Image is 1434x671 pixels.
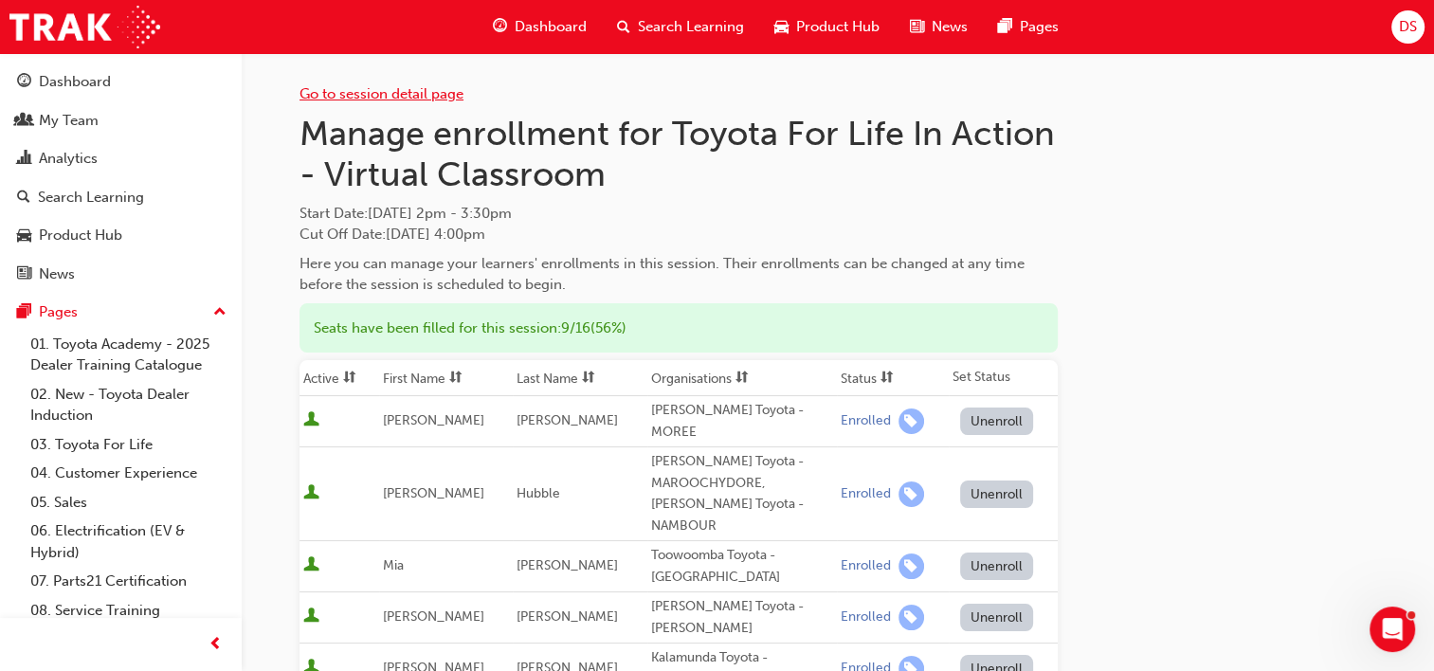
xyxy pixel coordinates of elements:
span: people-icon [17,113,31,130]
span: car-icon [774,15,789,39]
button: Unenroll [960,481,1034,508]
a: 03. Toyota For Life [23,430,234,460]
a: guage-iconDashboard [478,8,602,46]
a: 05. Sales [23,488,234,517]
div: [PERSON_NAME] Toyota - [PERSON_NAME] [651,596,833,639]
div: Enrolled [841,608,891,626]
span: sorting-icon [735,371,749,387]
th: Toggle SortBy [300,360,379,396]
h1: Manage enrollment for Toyota For Life In Action - Virtual Classroom [300,113,1058,195]
a: pages-iconPages [983,8,1074,46]
th: Toggle SortBy [513,360,647,396]
div: Analytics [39,148,98,170]
a: Go to session detail page [300,85,463,102]
a: Analytics [8,141,234,176]
a: 04. Customer Experience [23,459,234,488]
th: Toggle SortBy [647,360,837,396]
span: sorting-icon [582,371,595,387]
a: News [8,257,234,292]
th: Set Status [949,360,1058,396]
img: Trak [9,6,160,48]
div: Enrolled [841,557,891,575]
span: Cut Off Date : [DATE] 4:00pm [300,226,485,243]
div: Toowoomba Toyota - [GEOGRAPHIC_DATA] [651,545,833,588]
span: learningRecordVerb_ENROLL-icon [899,408,924,434]
span: search-icon [17,190,30,207]
button: DS [1391,10,1425,44]
span: [DATE] 2pm - 3:30pm [368,205,512,222]
span: search-icon [617,15,630,39]
span: guage-icon [17,74,31,91]
a: Search Learning [8,180,234,215]
span: Pages [1020,16,1059,38]
div: Here you can manage your learners' enrollments in this session. Their enrollments can be changed ... [300,253,1058,296]
span: User is active [303,411,319,430]
span: learningRecordVerb_ENROLL-icon [899,553,924,579]
a: 02. New - Toyota Dealer Induction [23,380,234,430]
span: pages-icon [17,304,31,321]
div: Dashboard [39,71,111,93]
span: pages-icon [998,15,1012,39]
span: prev-icon [209,633,223,657]
a: news-iconNews [895,8,983,46]
div: Enrolled [841,412,891,430]
span: User is active [303,484,319,503]
span: news-icon [910,15,924,39]
span: [PERSON_NAME] [383,412,484,428]
span: news-icon [17,266,31,283]
span: chart-icon [17,151,31,168]
button: Pages [8,295,234,330]
button: Unenroll [960,408,1034,435]
div: News [39,263,75,285]
iframe: Intercom live chat [1370,607,1415,652]
a: car-iconProduct Hub [759,8,895,46]
span: DS [1399,16,1417,38]
a: 07. Parts21 Certification [23,567,234,596]
span: [PERSON_NAME] [383,608,484,625]
th: Toggle SortBy [837,360,949,396]
span: sorting-icon [880,371,894,387]
span: User is active [303,556,319,575]
span: guage-icon [493,15,507,39]
div: [PERSON_NAME] Toyota - MOREE [651,400,833,443]
span: [PERSON_NAME] [383,485,484,501]
a: 06. Electrification (EV & Hybrid) [23,517,234,567]
span: Search Learning [638,16,744,38]
span: News [932,16,968,38]
button: Unenroll [960,604,1034,631]
span: [PERSON_NAME] [517,557,618,573]
span: Product Hub [796,16,880,38]
div: [PERSON_NAME] Toyota - MAROOCHYDORE, [PERSON_NAME] Toyota - NAMBOUR [651,451,833,536]
div: Search Learning [38,187,144,209]
div: Pages [39,301,78,323]
span: User is active [303,608,319,626]
a: 01. Toyota Academy - 2025 Dealer Training Catalogue [23,330,234,380]
div: Product Hub [39,225,122,246]
div: Enrolled [841,485,891,503]
a: Product Hub [8,218,234,253]
a: My Team [8,103,234,138]
a: search-iconSearch Learning [602,8,759,46]
div: Seats have been filled for this session : 9 / 16 ( 56% ) [300,303,1058,354]
span: Hubble [517,485,560,501]
span: up-icon [213,300,227,325]
span: Dashboard [515,16,587,38]
th: Toggle SortBy [379,360,514,396]
button: DashboardMy TeamAnalyticsSearch LearningProduct HubNews [8,61,234,295]
span: learningRecordVerb_ENROLL-icon [899,605,924,630]
a: 08. Service Training [23,596,234,626]
span: [PERSON_NAME] [517,412,618,428]
span: car-icon [17,227,31,245]
span: Mia [383,557,404,573]
button: Unenroll [960,553,1034,580]
span: learningRecordVerb_ENROLL-icon [899,481,924,507]
span: sorting-icon [449,371,463,387]
div: My Team [39,110,99,132]
span: sorting-icon [343,371,356,387]
span: [PERSON_NAME] [517,608,618,625]
a: Dashboard [8,64,234,100]
span: Start Date : [300,203,1058,225]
